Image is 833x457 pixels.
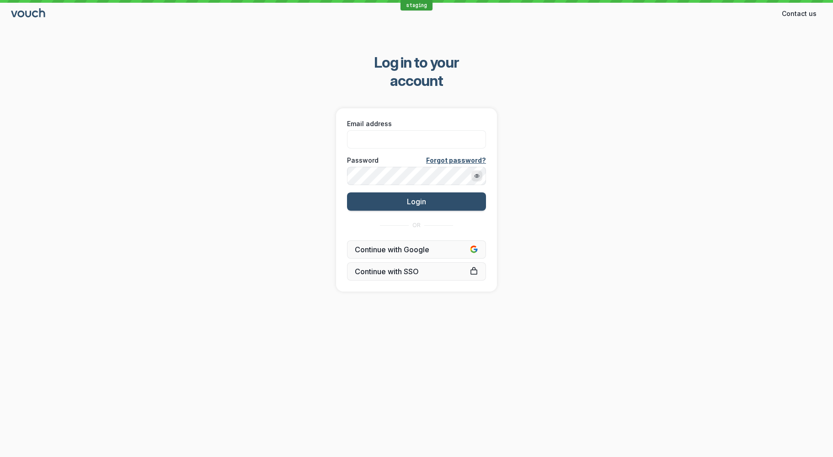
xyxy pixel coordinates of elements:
span: Continue with Google [355,245,478,254]
a: Forgot password? [426,156,486,165]
button: Continue with Google [347,240,486,259]
span: Continue with SSO [355,267,478,276]
span: OR [412,222,421,229]
span: Password [347,156,379,165]
button: Login [347,192,486,211]
a: Go to sign in [11,10,47,18]
span: Log in to your account [348,53,485,90]
button: Contact us [776,6,822,21]
span: Contact us [782,9,817,18]
span: Login [407,197,426,206]
a: Continue with SSO [347,262,486,281]
span: Email address [347,119,392,128]
button: Show password [471,170,482,181]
